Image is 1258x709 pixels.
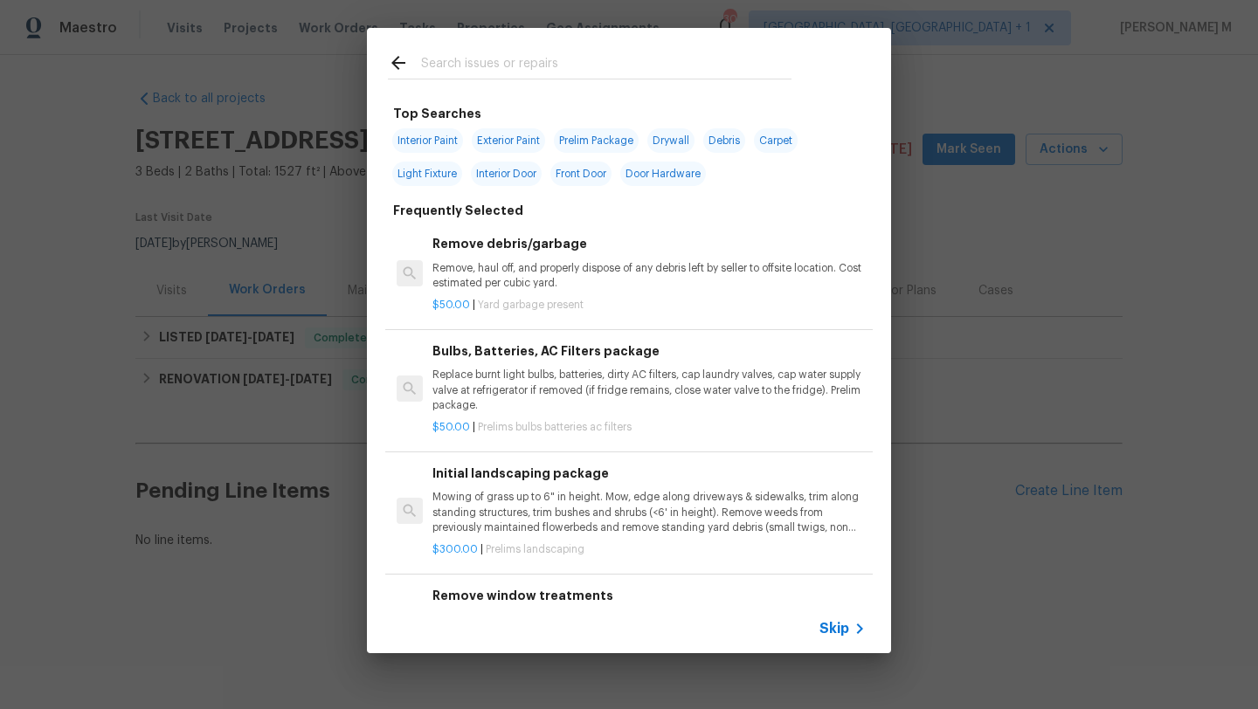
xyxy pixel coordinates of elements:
[754,128,798,153] span: Carpet
[432,341,866,361] h6: Bulbs, Batteries, AC Filters package
[432,298,866,313] p: |
[432,234,866,253] h6: Remove debris/garbage
[432,490,866,534] p: Mowing of grass up to 6" in height. Mow, edge along driveways & sidewalks, trim along standing st...
[432,299,470,310] span: $50.00
[392,128,463,153] span: Interior Paint
[421,52,791,79] input: Search issues or repairs
[432,368,866,412] p: Replace burnt light bulbs, batteries, dirty AC filters, cap laundry valves, cap water supply valv...
[432,261,866,291] p: Remove, haul off, and properly dispose of any debris left by seller to offsite location. Cost est...
[554,128,639,153] span: Prelim Package
[486,544,584,554] span: Prelims landscaping
[392,162,462,186] span: Light Fixture
[471,162,542,186] span: Interior Door
[432,422,470,432] span: $50.00
[703,128,745,153] span: Debris
[432,464,866,483] h6: Initial landscaping package
[550,162,612,186] span: Front Door
[393,104,481,123] h6: Top Searches
[432,542,866,557] p: |
[432,586,866,605] h6: Remove window treatments
[472,128,545,153] span: Exterior Paint
[478,299,584,310] span: Yard garbage present
[432,544,478,554] span: $300.00
[819,620,849,637] span: Skip
[393,201,523,220] h6: Frequently Selected
[620,162,706,186] span: Door Hardware
[478,422,632,432] span: Prelims bulbs batteries ac filters
[432,420,866,435] p: |
[647,128,695,153] span: Drywall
